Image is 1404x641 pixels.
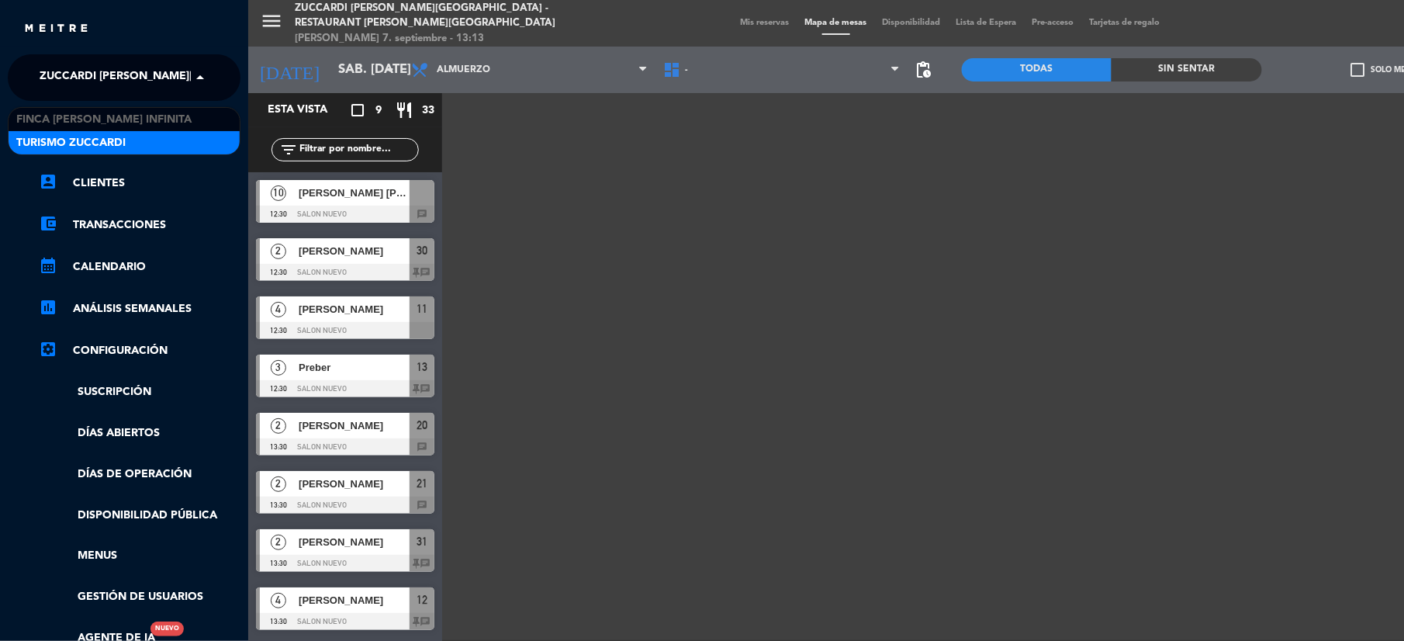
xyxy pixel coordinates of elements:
span: 21 [417,474,427,493]
a: account_balance_walletTransacciones [39,216,240,234]
i: account_balance_wallet [39,214,57,233]
span: Turismo Zuccardi [16,134,126,152]
a: Gestión de usuarios [39,588,240,606]
span: Preber [299,359,410,376]
span: Finca [PERSON_NAME] Infinita [16,111,192,129]
a: Días abiertos [39,424,240,442]
span: 2 [271,535,286,550]
a: Menus [39,547,240,565]
a: calendar_monthCalendario [39,258,240,276]
input: Filtrar por nombre... [298,141,418,158]
span: 10 [271,185,286,201]
a: account_boxClientes [39,174,240,192]
i: crop_square [348,101,367,120]
span: 2 [271,244,286,259]
span: 9 [375,102,382,120]
span: 4 [271,593,286,608]
span: 31 [417,532,427,551]
span: [PERSON_NAME] [299,418,410,434]
span: [PERSON_NAME] [299,476,410,492]
span: Zuccardi [PERSON_NAME][GEOGRAPHIC_DATA] - Restaurant [PERSON_NAME][GEOGRAPHIC_DATA] [40,61,592,94]
span: 30 [417,241,427,260]
i: settings_applications [39,340,57,359]
span: 2 [271,476,286,492]
span: 3 [271,360,286,376]
a: Configuración [39,341,240,360]
i: filter_list [279,140,298,159]
span: 11 [417,300,427,318]
span: pending_actions [914,61,932,79]
a: assessmentANÁLISIS SEMANALES [39,300,240,318]
i: assessment [39,298,57,317]
span: [PERSON_NAME] [299,243,410,259]
span: [PERSON_NAME] [299,301,410,317]
span: [PERSON_NAME] [PERSON_NAME] [299,185,410,201]
a: Disponibilidad pública [39,507,240,525]
span: [PERSON_NAME] [299,592,410,608]
span: [PERSON_NAME] [299,534,410,550]
a: Días de Operación [39,466,240,483]
i: restaurant [395,101,413,120]
div: Nuevo [150,622,184,636]
span: 33 [422,102,434,120]
span: 2 [271,418,286,434]
span: 12 [417,591,427,609]
i: calendar_month [39,256,57,275]
a: Suscripción [39,383,240,401]
i: account_box [39,172,57,191]
span: 4 [271,302,286,317]
img: MEITRE [23,23,89,35]
span: 13 [417,358,427,376]
span: 20 [417,416,427,435]
div: Esta vista [256,101,360,120]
